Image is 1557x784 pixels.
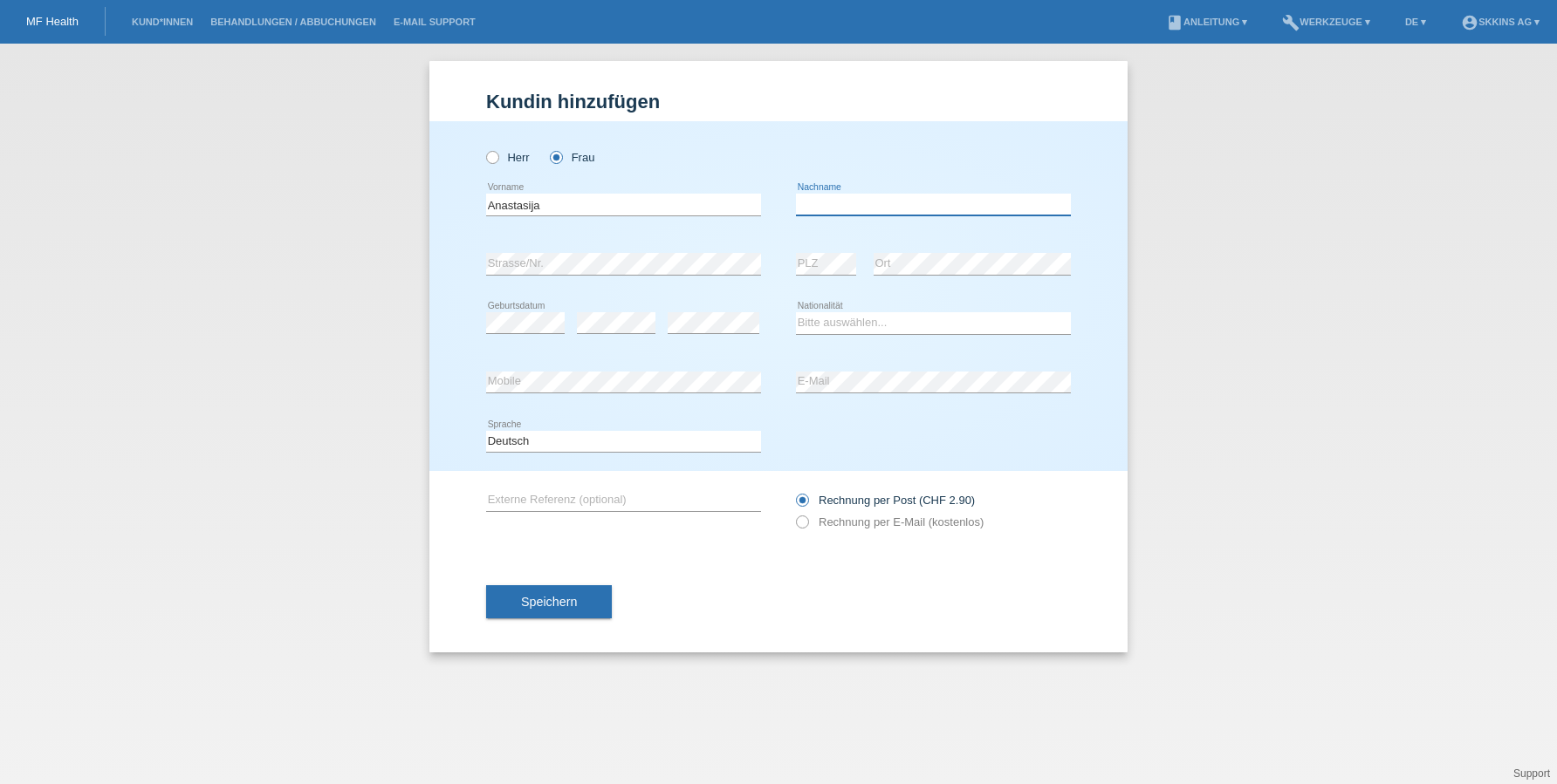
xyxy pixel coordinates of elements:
a: buildWerkzeuge ▾ [1273,17,1379,27]
label: Rechnung per E-Mail (kostenlos) [796,515,984,528]
a: Behandlungen / Abbuchungen [202,17,385,27]
i: book [1166,14,1183,31]
input: Frau [550,151,561,162]
label: Frau [550,151,594,164]
a: Support [1513,767,1550,780]
button: Speichern [486,585,612,618]
i: account_circle [1461,14,1478,31]
input: Rechnung per E-Mail (kostenlos) [796,515,807,537]
label: Rechnung per Post (CHF 2.90) [796,494,975,507]
input: Herr [486,151,497,162]
a: E-Mail Support [385,17,484,27]
a: bookAnleitung ▾ [1157,17,1256,27]
a: Kund*innen [123,17,202,27]
a: MF Health [26,15,79,28]
i: build [1282,14,1300,31]
label: Herr [486,151,530,164]
input: Rechnung per Post (CHF 2.90) [796,494,807,515]
span: Speichern [521,595,577,609]
a: account_circleSKKINS AG ▾ [1452,17,1548,27]
h1: Kundin hinzufügen [486,91,1071,112]
a: DE ▾ [1396,17,1435,27]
